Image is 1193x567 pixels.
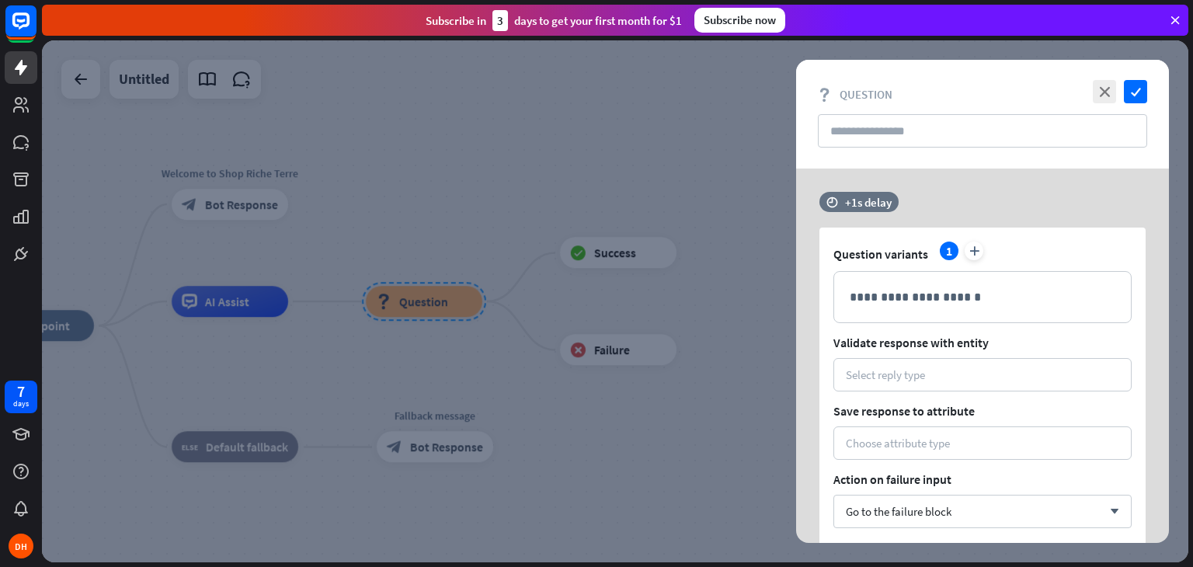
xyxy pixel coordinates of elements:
[426,10,682,31] div: Subscribe in days to get your first month for $1
[833,246,928,262] span: Question variants
[833,403,1132,419] span: Save response to attribute
[1102,507,1119,517] i: arrow_down
[846,367,925,382] div: Select reply type
[840,87,892,102] span: Question
[846,504,951,519] span: Go to the failure block
[1124,80,1147,103] i: check
[846,436,950,450] div: Choose attribute type
[826,197,838,207] i: time
[9,534,33,558] div: DH
[13,398,29,409] div: days
[833,540,852,555] span: Ask
[1093,80,1116,103] i: close
[940,242,958,260] div: 1
[965,242,983,260] i: plus
[694,8,785,33] div: Subscribe now
[858,540,912,555] span: until filled
[5,381,37,413] a: 7 days
[492,10,508,31] div: 3
[918,540,1050,555] span: if the user reply is invalid.
[845,195,892,210] div: +1s delay
[833,335,1132,350] span: Validate response with entity
[818,88,832,102] i: block_question
[12,6,59,53] button: Open LiveChat chat widget
[833,471,1132,487] span: Action on failure input
[17,384,25,398] div: 7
